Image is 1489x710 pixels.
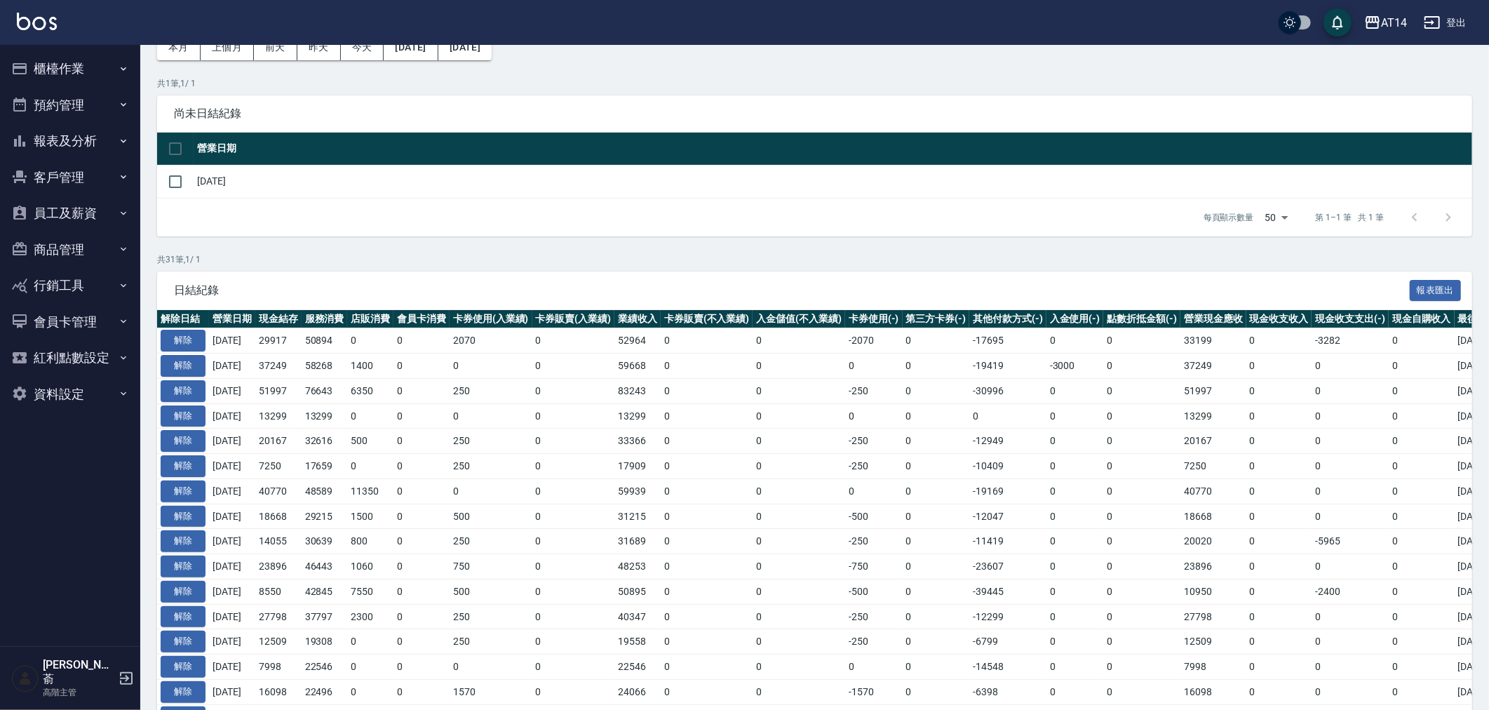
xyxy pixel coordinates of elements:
[255,328,302,354] td: 29917
[753,529,845,554] td: 0
[157,310,209,328] th: 解除日結
[209,429,255,454] td: [DATE]
[1389,328,1455,354] td: 0
[614,529,661,554] td: 31689
[347,478,393,504] td: 11350
[157,77,1472,90] p: 共 1 筆, 1 / 1
[1046,429,1104,454] td: 0
[161,581,206,603] button: 解除
[393,354,450,379] td: 0
[341,34,384,60] button: 今天
[161,406,206,427] button: 解除
[1389,478,1455,504] td: 0
[1180,454,1246,479] td: 7250
[753,504,845,529] td: 0
[450,478,532,504] td: 0
[614,604,661,629] td: 40347
[532,378,615,403] td: 0
[1246,454,1312,479] td: 0
[1389,310,1455,328] th: 現金自購收入
[903,378,970,403] td: 0
[969,354,1046,379] td: -19419
[450,504,532,529] td: 500
[903,310,970,328] th: 第三方卡券(-)
[661,478,753,504] td: 0
[194,133,1472,166] th: 營業日期
[1046,378,1104,403] td: 0
[209,310,255,328] th: 營業日期
[1103,310,1180,328] th: 點數折抵金額(-)
[1389,579,1455,604] td: 0
[393,478,450,504] td: 0
[1418,10,1472,36] button: 登出
[209,604,255,629] td: [DATE]
[661,378,753,403] td: 0
[614,554,661,580] td: 48253
[209,328,255,354] td: [DATE]
[1389,403,1455,429] td: 0
[903,504,970,529] td: 0
[43,658,114,686] h5: [PERSON_NAME]萮
[1204,211,1254,224] p: 每頁顯示數量
[450,429,532,454] td: 250
[1389,429,1455,454] td: 0
[903,429,970,454] td: 0
[209,454,255,479] td: [DATE]
[969,403,1046,429] td: 0
[393,454,450,479] td: 0
[347,403,393,429] td: 0
[903,529,970,554] td: 0
[161,656,206,678] button: 解除
[614,429,661,454] td: 33366
[1103,579,1180,604] td: 0
[438,34,492,60] button: [DATE]
[845,454,903,479] td: -250
[753,554,845,580] td: 0
[1323,8,1352,36] button: save
[614,310,661,328] th: 業績收入
[1246,310,1312,328] th: 現金收支收入
[1410,283,1462,296] a: 報表匯出
[532,504,615,529] td: 0
[753,328,845,354] td: 0
[1246,403,1312,429] td: 0
[6,340,135,376] button: 紅利點數設定
[1180,429,1246,454] td: 20167
[157,34,201,60] button: 本月
[255,354,302,379] td: 37249
[969,504,1046,529] td: -12047
[255,529,302,554] td: 14055
[161,380,206,402] button: 解除
[255,429,302,454] td: 20167
[532,579,615,604] td: 0
[1180,354,1246,379] td: 37249
[6,195,135,232] button: 員工及薪資
[753,454,845,479] td: 0
[302,403,348,429] td: 13299
[6,376,135,413] button: 資料設定
[1381,14,1407,32] div: AT14
[1246,529,1312,554] td: 0
[1180,310,1246,328] th: 營業現金應收
[209,554,255,580] td: [DATE]
[661,579,753,604] td: 0
[753,579,845,604] td: 0
[969,478,1046,504] td: -19169
[302,454,348,479] td: 17659
[302,504,348,529] td: 29215
[903,328,970,354] td: 0
[1246,354,1312,379] td: 0
[614,504,661,529] td: 31215
[1046,354,1104,379] td: -3000
[1246,579,1312,604] td: 0
[255,604,302,629] td: 27798
[1260,199,1293,236] div: 50
[1046,328,1104,354] td: 0
[297,34,341,60] button: 昨天
[1246,554,1312,580] td: 0
[614,454,661,479] td: 17909
[302,378,348,403] td: 76643
[254,34,297,60] button: 前天
[1389,554,1455,580] td: 0
[845,354,903,379] td: 0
